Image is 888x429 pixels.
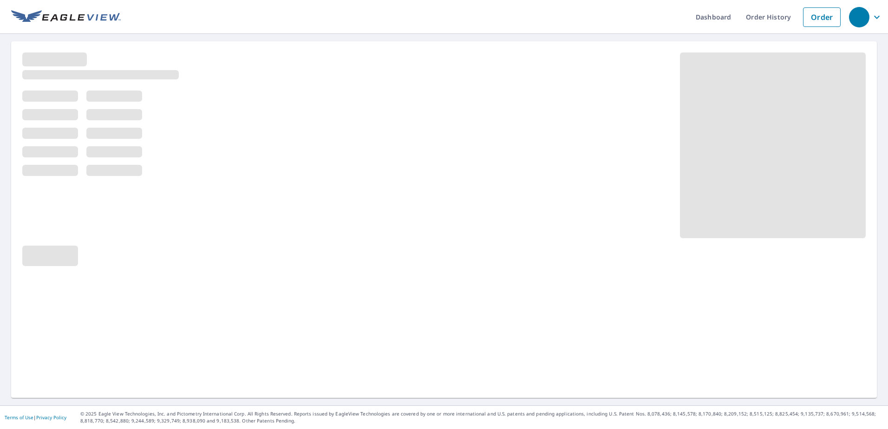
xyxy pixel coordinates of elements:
img: EV Logo [11,10,121,24]
a: Terms of Use [5,414,33,421]
p: © 2025 Eagle View Technologies, Inc. and Pictometry International Corp. All Rights Reserved. Repo... [80,410,883,424]
p: | [5,415,66,420]
a: Order [803,7,841,27]
a: Privacy Policy [36,414,66,421]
